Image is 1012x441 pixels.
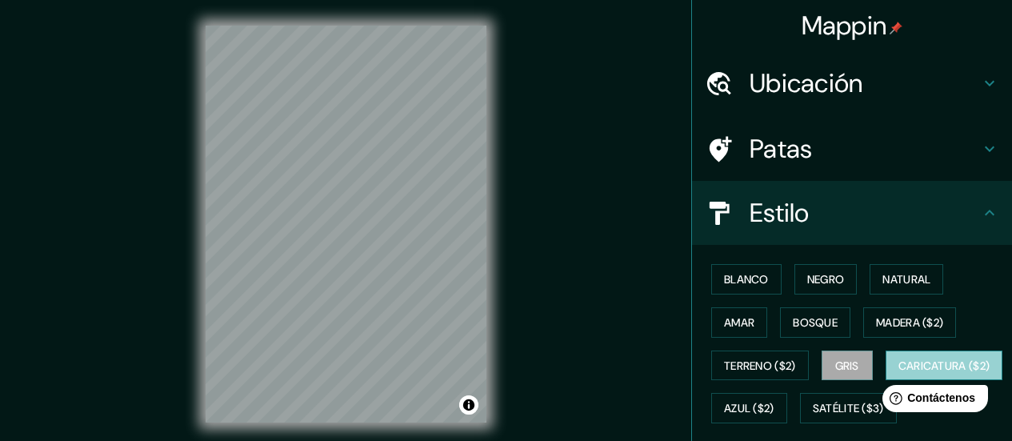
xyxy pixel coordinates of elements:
font: Gris [835,359,859,373]
button: Satélite ($3) [800,393,897,423]
font: Estilo [750,196,810,230]
button: Gris [822,351,873,381]
canvas: Mapa [206,26,486,423]
button: Azul ($2) [711,393,787,423]
button: Madera ($2) [863,307,956,338]
button: Natural [870,264,943,295]
div: Estilo [692,181,1012,245]
button: Blanco [711,264,782,295]
div: Ubicación [692,51,1012,115]
font: Madera ($2) [876,315,943,330]
font: Terreno ($2) [724,359,796,373]
font: Azul ($2) [724,402,774,416]
font: Caricatura ($2) [898,359,990,373]
font: Ubicación [750,66,863,100]
font: Patas [750,132,813,166]
button: Caricatura ($2) [886,351,1003,381]
div: Patas [692,117,1012,181]
img: pin-icon.png [890,22,902,34]
font: Natural [882,272,930,287]
font: Mappin [802,9,887,42]
button: Terreno ($2) [711,351,809,381]
font: Satélite ($3) [813,402,884,416]
iframe: Lanzador de widgets de ayuda [870,379,994,423]
font: Bosque [793,315,838,330]
button: Amar [711,307,767,338]
button: Bosque [780,307,850,338]
button: Activar o desactivar atribución [459,395,478,415]
font: Amar [724,315,754,330]
font: Blanco [724,272,769,287]
button: Negro [794,264,858,295]
font: Negro [807,272,845,287]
